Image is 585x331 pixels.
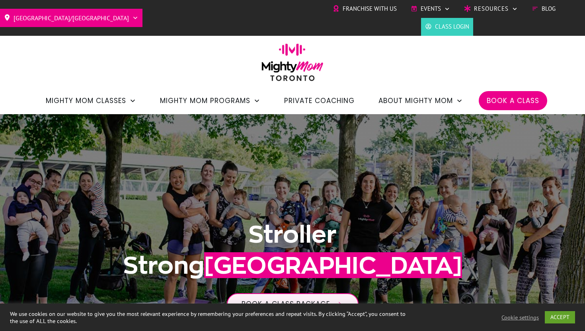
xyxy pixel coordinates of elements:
span: [GEOGRAPHIC_DATA]/[GEOGRAPHIC_DATA] [14,12,129,24]
span: Class Login [435,21,469,33]
a: Private Coaching [284,94,355,107]
a: [GEOGRAPHIC_DATA]/[GEOGRAPHIC_DATA] [4,12,138,24]
span: [GEOGRAPHIC_DATA] [204,252,462,278]
span: Resources [474,3,509,15]
div: We use cookies on our website to give you the most relevant experience by remembering your prefer... [10,310,406,325]
a: Book a Class [487,94,539,107]
h1: Stroller Strong [78,219,507,281]
a: Cookie settings [501,314,539,321]
a: Franchise with Us [333,3,397,15]
a: ACCEPT [545,311,575,323]
span: Mighty Mom Programs [160,94,250,107]
span: Events [421,3,441,15]
a: Book a class package [227,293,359,315]
img: mightymom-logo-toronto [257,43,328,87]
span: Franchise with Us [343,3,397,15]
a: Resources [464,3,518,15]
a: Mighty Mom Programs [160,94,260,107]
span: Mighty Mom Classes [46,94,126,107]
a: Mighty Mom Classes [46,94,136,107]
span: Blog [542,3,556,15]
a: Events [411,3,450,15]
a: About Mighty Mom [378,94,463,107]
a: Blog [532,3,556,15]
span: About Mighty Mom [378,94,453,107]
span: Book a class package [242,299,330,309]
a: Class Login [425,21,469,33]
